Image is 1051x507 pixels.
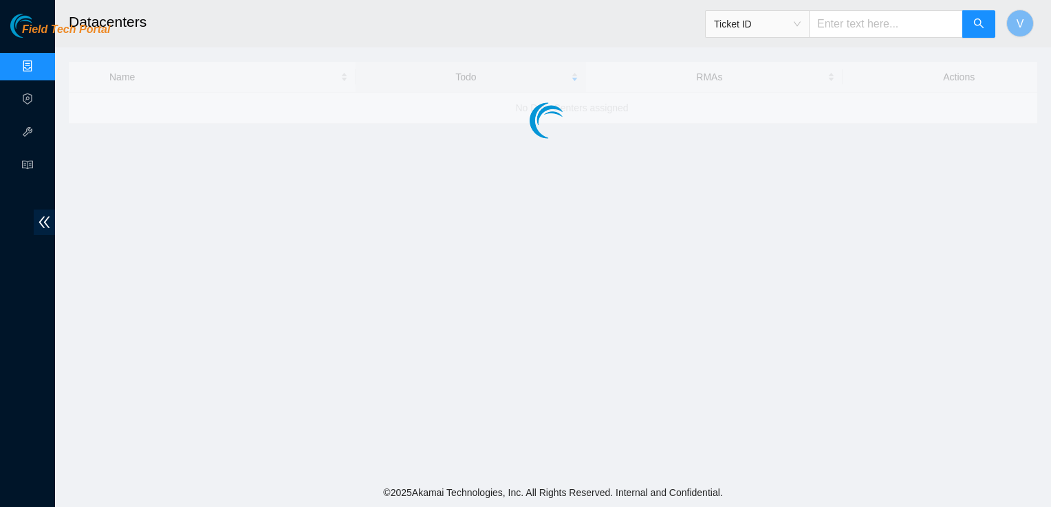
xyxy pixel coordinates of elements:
[10,14,69,38] img: Akamai Technologies
[973,18,984,31] span: search
[55,478,1051,507] footer: © 2025 Akamai Technologies, Inc. All Rights Reserved. Internal and Confidential.
[10,25,110,43] a: Akamai TechnologiesField Tech Portal
[22,23,110,36] span: Field Tech Portal
[714,14,801,34] span: Ticket ID
[1006,10,1034,37] button: V
[22,153,33,181] span: read
[962,10,995,38] button: search
[34,210,55,235] span: double-left
[809,10,963,38] input: Enter text here...
[1017,15,1024,32] span: V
